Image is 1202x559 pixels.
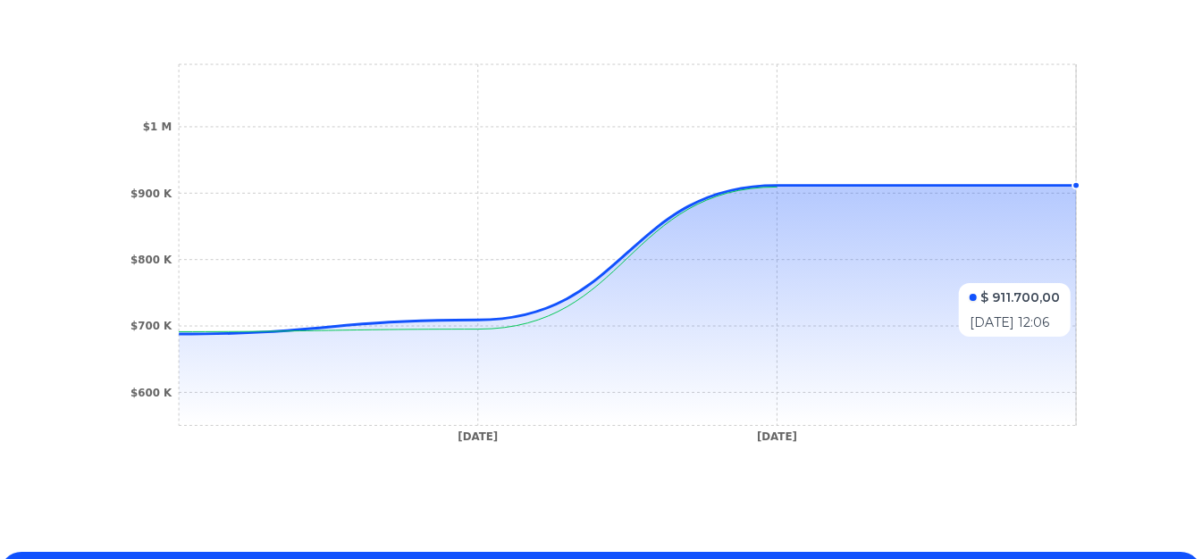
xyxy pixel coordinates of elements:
tspan: $800 K [130,254,172,266]
tspan: [DATE] [458,430,498,443]
tspan: $600 K [130,387,172,399]
tspan: $700 K [130,320,172,332]
tspan: [DATE] [757,430,797,443]
tspan: $1 M [143,121,172,133]
tspan: $900 K [130,188,172,200]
